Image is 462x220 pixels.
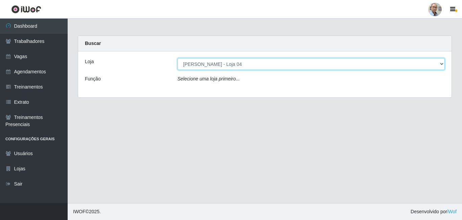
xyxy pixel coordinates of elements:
[85,58,94,65] label: Loja
[178,76,240,81] i: Selecione uma loja primeiro...
[411,208,457,215] span: Desenvolvido por
[73,208,101,215] span: © 2025 .
[447,209,457,214] a: iWof
[11,5,41,14] img: CoreUI Logo
[85,41,101,46] strong: Buscar
[73,209,86,214] span: IWOF
[85,75,101,82] label: Função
